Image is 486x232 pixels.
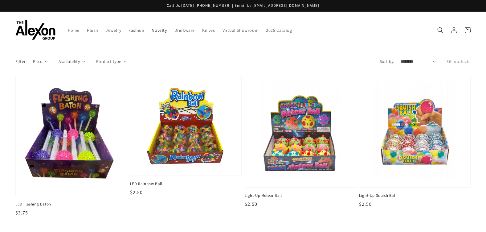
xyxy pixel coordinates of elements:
[102,24,125,37] a: Jewelry
[130,181,242,187] span: LED Rainbow Ball
[359,76,471,208] a: Light-Up Squish Ball Light-Up Squish Ball $2.50
[33,58,48,65] summary: Price
[22,82,120,190] img: LED Flashing Baton
[434,23,447,37] summary: Search
[223,27,259,33] span: Virtual Showroom
[174,27,195,33] span: Drinkware
[129,27,144,33] span: Fashion
[15,76,127,217] a: LED Flashing Baton LED Flashing Baton $3.75
[152,27,167,33] span: Novelty
[87,27,98,33] span: Plush
[130,189,143,196] span: $2.50
[380,58,394,65] label: Sort by:
[83,24,102,37] a: Plush
[245,201,257,207] span: $2.50
[447,58,471,65] p: 36 products
[359,193,471,198] span: Light-Up Squish Ball
[33,58,43,65] span: Price
[245,76,356,208] a: Light-Up Meteor Ball Light-Up Meteor Ball $2.50
[198,24,219,37] a: Knives
[266,27,292,33] span: 2025 Catalog
[59,58,85,65] summary: Availability
[359,201,372,207] span: $2.50
[15,58,27,65] p: Filter:
[59,58,80,65] span: Availability
[96,58,127,65] summary: Product type
[219,24,263,37] a: Virtual Showroom
[96,58,121,65] span: Product type
[137,82,235,169] img: LED Rainbow Ball
[15,209,28,216] span: $3.75
[148,24,170,37] a: Novelty
[251,82,350,181] img: Light-Up Meteor Ball
[262,24,296,37] a: 2025 Catalog
[130,76,242,196] a: LED Rainbow Ball LED Rainbow Ball $2.50
[125,24,148,37] a: Fashion
[245,193,356,198] span: Light-Up Meteor Ball
[202,27,215,33] span: Knives
[106,27,121,33] span: Jewelry
[366,82,464,181] img: Light-Up Squish Ball
[15,20,55,40] img: The Alexon Group
[64,24,83,37] a: Home
[68,27,80,33] span: Home
[15,201,127,207] span: LED Flashing Baton
[171,24,198,37] a: Drinkware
